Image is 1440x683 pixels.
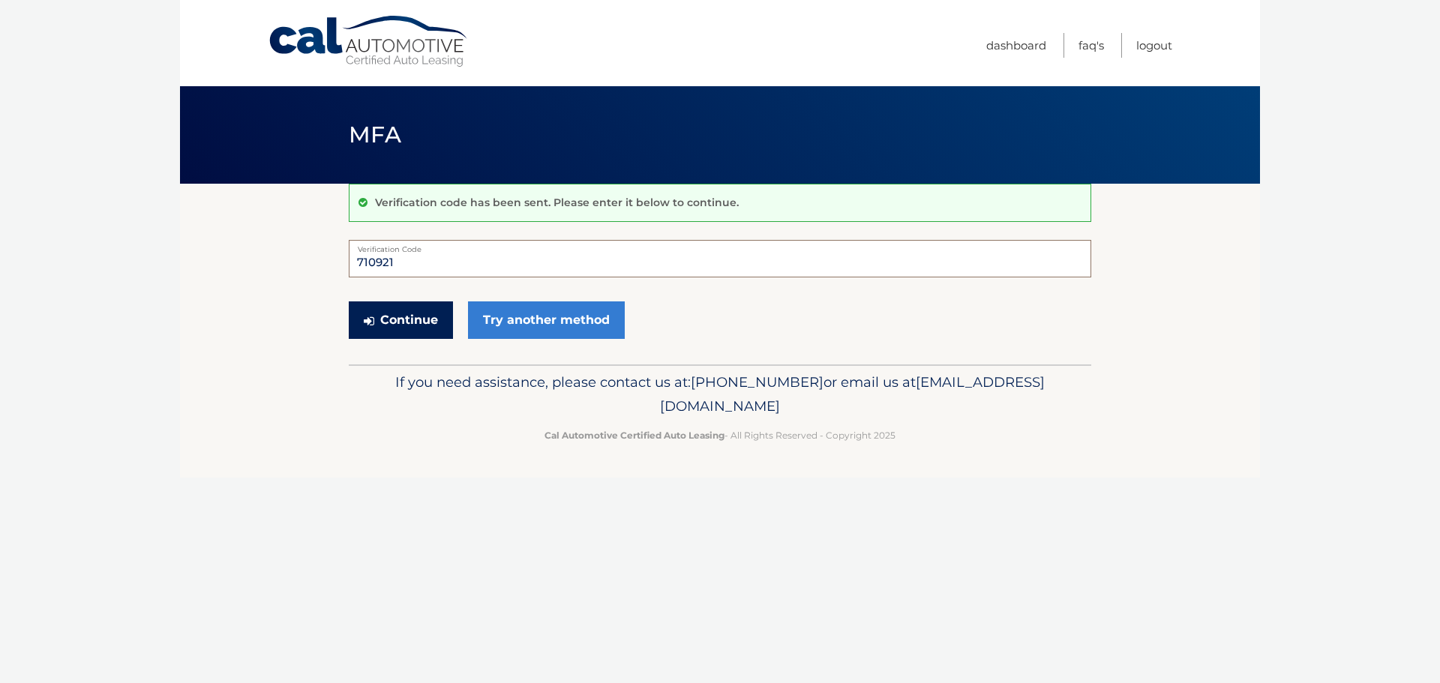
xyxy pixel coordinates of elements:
[660,373,1045,415] span: [EMAIL_ADDRESS][DOMAIN_NAME]
[358,427,1081,443] p: - All Rights Reserved - Copyright 2025
[691,373,823,391] span: [PHONE_NUMBER]
[349,301,453,339] button: Continue
[986,33,1046,58] a: Dashboard
[268,15,470,68] a: Cal Automotive
[1078,33,1104,58] a: FAQ's
[1136,33,1172,58] a: Logout
[349,240,1091,252] label: Verification Code
[349,121,401,148] span: MFA
[468,301,625,339] a: Try another method
[375,196,739,209] p: Verification code has been sent. Please enter it below to continue.
[544,430,724,441] strong: Cal Automotive Certified Auto Leasing
[358,370,1081,418] p: If you need assistance, please contact us at: or email us at
[349,240,1091,277] input: Verification Code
